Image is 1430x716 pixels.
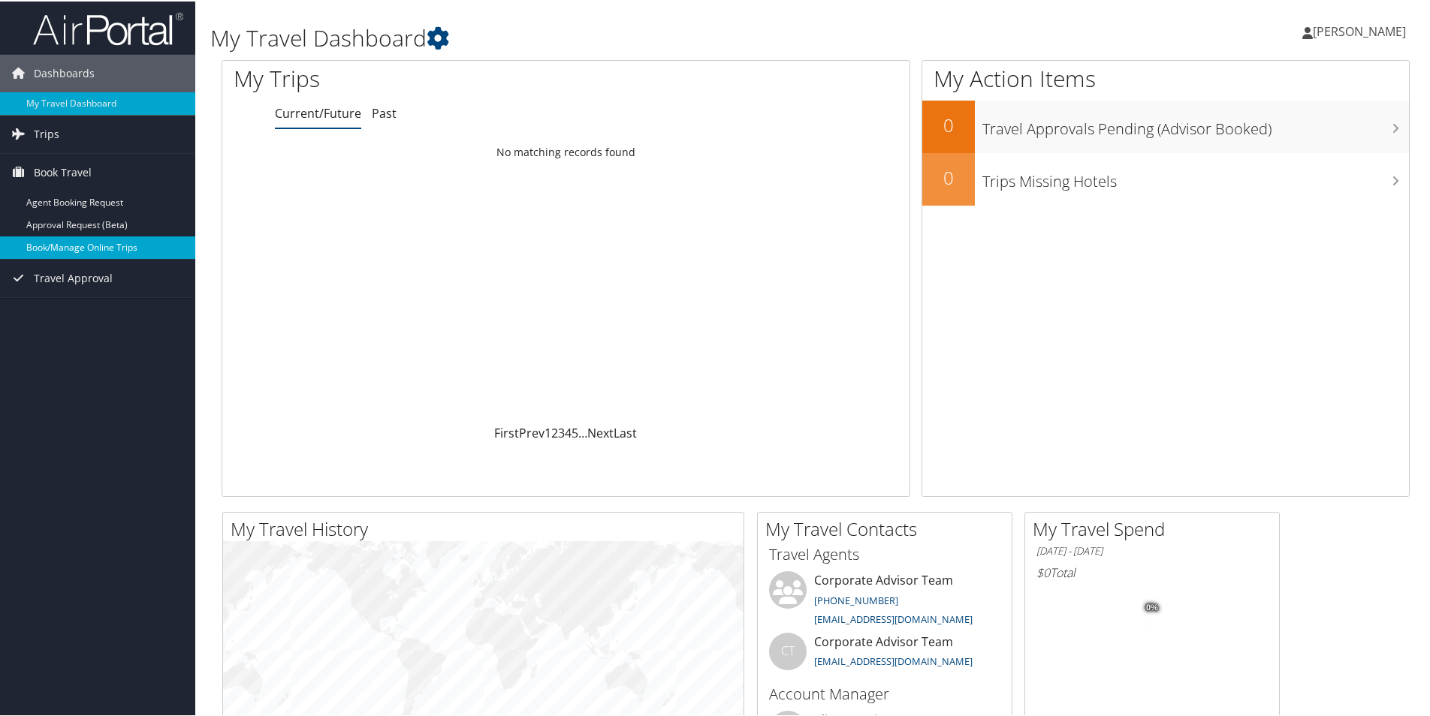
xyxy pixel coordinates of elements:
[222,137,910,164] td: No matching records found
[614,423,637,440] a: Last
[545,423,551,440] a: 1
[275,104,361,120] a: Current/Future
[565,423,572,440] a: 4
[372,104,397,120] a: Past
[494,423,519,440] a: First
[34,53,95,91] span: Dashboards
[982,110,1409,138] h3: Travel Approvals Pending (Advisor Booked)
[34,114,59,152] span: Trips
[922,111,975,137] h2: 0
[519,423,545,440] a: Prev
[769,631,807,669] div: CT
[922,152,1409,204] a: 0Trips Missing Hotels
[578,423,587,440] span: …
[1033,515,1279,540] h2: My Travel Spend
[762,631,1008,680] li: Corporate Advisor Team
[1036,543,1268,557] h6: [DATE] - [DATE]
[572,423,578,440] a: 5
[765,515,1012,540] h2: My Travel Contacts
[587,423,614,440] a: Next
[922,62,1409,93] h1: My Action Items
[982,162,1409,191] h3: Trips Missing Hotels
[34,258,113,296] span: Travel Approval
[769,682,1000,703] h3: Account Manager
[558,423,565,440] a: 3
[1313,22,1406,38] span: [PERSON_NAME]
[1036,563,1268,579] h6: Total
[210,21,1018,53] h1: My Travel Dashboard
[1036,563,1050,579] span: $0
[231,515,744,540] h2: My Travel History
[34,152,92,190] span: Book Travel
[762,570,1008,631] li: Corporate Advisor Team
[814,653,973,666] a: [EMAIL_ADDRESS][DOMAIN_NAME]
[814,592,898,606] a: [PHONE_NUMBER]
[814,611,973,624] a: [EMAIL_ADDRESS][DOMAIN_NAME]
[234,62,612,93] h1: My Trips
[769,543,1000,564] h3: Travel Agents
[33,10,183,45] img: airportal-logo.png
[922,99,1409,152] a: 0Travel Approvals Pending (Advisor Booked)
[922,164,975,189] h2: 0
[1146,602,1158,611] tspan: 0%
[551,423,558,440] a: 2
[1302,8,1421,53] a: [PERSON_NAME]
